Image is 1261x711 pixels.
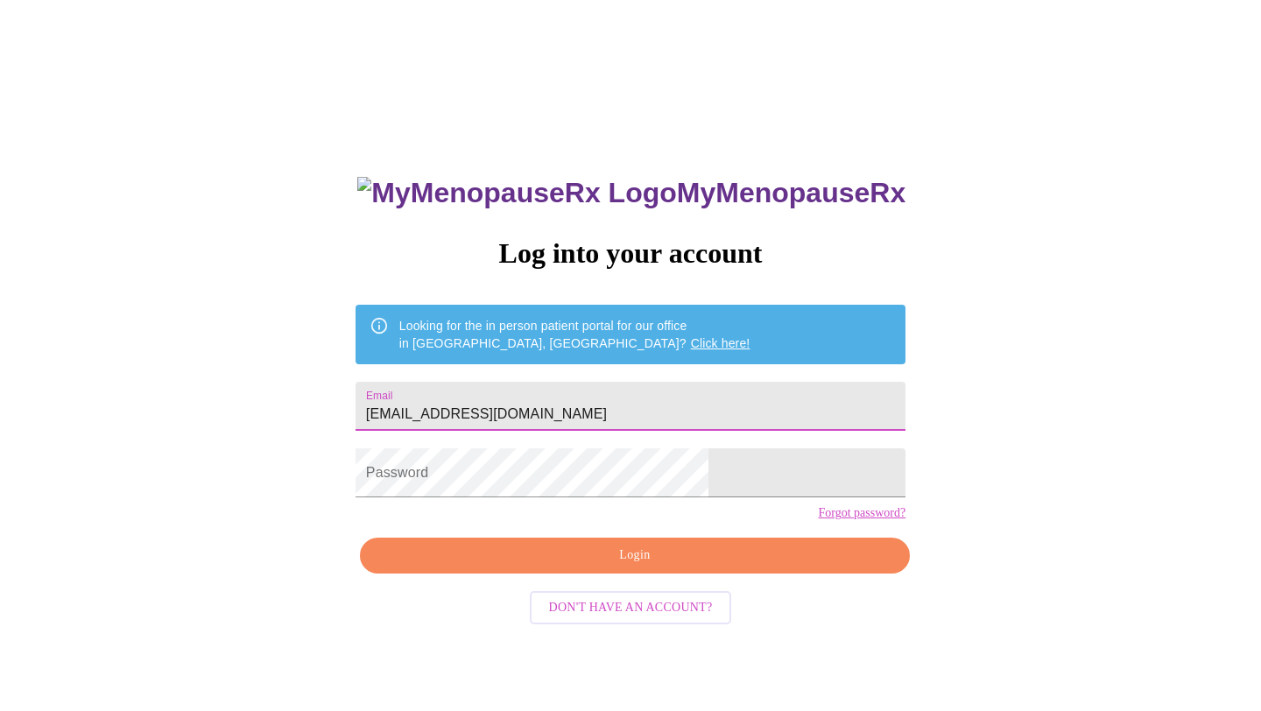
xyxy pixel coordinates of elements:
[530,591,732,625] button: Don't have an account?
[691,336,750,350] a: Click here!
[549,597,713,619] span: Don't have an account?
[525,599,736,614] a: Don't have an account?
[357,177,905,209] h3: MyMenopauseRx
[380,545,890,567] span: Login
[399,310,750,359] div: Looking for the in person patient portal for our office in [GEOGRAPHIC_DATA], [GEOGRAPHIC_DATA]?
[356,237,905,270] h3: Log into your account
[357,177,676,209] img: MyMenopauseRx Logo
[360,538,910,574] button: Login
[818,506,905,520] a: Forgot password?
